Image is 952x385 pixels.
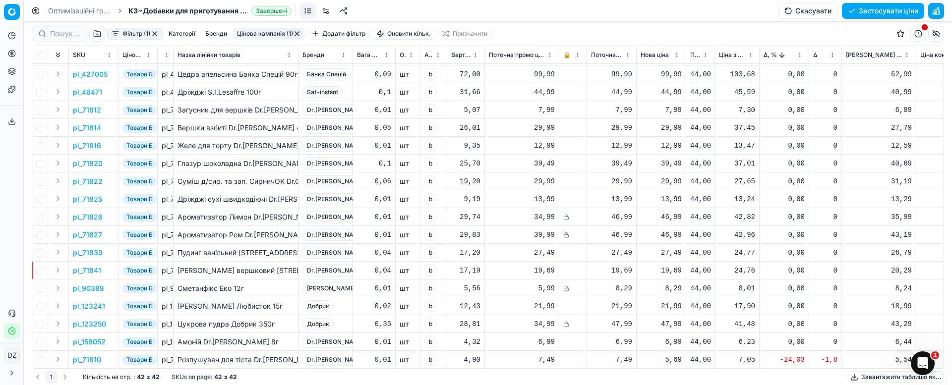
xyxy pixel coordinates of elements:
[162,176,169,186] div: pl_71822
[719,87,755,97] div: 45,59
[52,193,64,205] button: Expand
[451,159,480,168] div: 25,70
[690,176,711,186] div: 44,00
[591,283,632,293] div: 8,29
[372,28,435,40] button: Оновити кільк.
[137,373,145,381] strong: 42
[73,248,103,258] button: pl_71839
[73,159,103,168] button: pl_71820
[641,141,682,151] div: 12,99
[122,283,157,293] span: Товари Б
[764,212,805,222] div: 0,00
[764,194,805,204] div: 0,00
[719,141,755,151] div: 13,47
[451,230,480,240] div: 29,83
[424,86,437,98] span: b
[400,194,416,204] div: шт
[641,123,682,133] div: 29,99
[641,230,682,240] div: 46,99
[201,28,231,40] button: Бренди
[52,211,64,222] button: Expand
[73,194,102,204] p: pl_71825
[690,248,711,258] div: 44,00
[424,282,437,294] span: b
[122,159,157,168] span: Товари Б
[911,351,935,375] iframe: Intercom live chat
[451,51,471,59] span: Вартість
[302,86,343,98] span: Saf-instsnt
[73,123,101,133] button: pl_71814
[251,6,292,16] span: Завершені
[122,266,157,275] span: Товари Б
[52,157,64,169] button: Expand
[4,347,20,363] button: DZ
[400,87,416,97] div: шт
[73,283,104,293] p: pl_90388
[178,230,294,240] div: Ароматизатор Ром Dr.[PERSON_NAME] 8г
[122,230,157,240] span: Товари Б
[162,230,169,240] div: pl_71827
[162,283,169,293] div: pl_90388
[48,6,112,16] a: Оптимізаційні групи
[357,194,391,204] div: 0,01
[846,87,912,97] div: 40,99
[591,194,632,204] div: 13,99
[719,159,755,168] div: 37,01
[591,69,632,79] div: 99,99
[451,69,480,79] div: 72,00
[846,105,912,115] div: 6,89
[122,51,143,59] span: Цінова кампанія
[591,141,632,151] div: 12,99
[165,28,199,40] button: Категорії
[302,229,369,241] span: Dr.[PERSON_NAME]
[178,212,294,222] div: Ароматизатор Лимон Dr.[PERSON_NAME] 8г
[591,105,632,115] div: 7,99
[424,229,437,241] span: b
[641,212,682,222] div: 46,99
[400,212,416,222] div: шт
[73,141,101,151] p: pl_71816
[400,69,416,79] div: шт
[424,104,437,116] span: b
[357,266,391,275] div: 0,04
[178,159,294,168] div: Глазур шоколадна Dr.[PERSON_NAME] 100г
[302,140,369,152] span: Dr.[PERSON_NAME]
[302,104,369,116] span: Dr.[PERSON_NAME]
[641,159,682,168] div: 39,49
[400,105,416,115] div: шт
[451,194,480,204] div: 9,19
[4,348,19,363] span: DZ
[52,353,64,365] button: Expand
[400,159,416,168] div: шт
[591,87,632,97] div: 44,99
[690,105,711,115] div: 44,00
[813,230,837,240] div: 0
[73,337,106,347] p: pl_158052
[846,230,912,240] div: 43,19
[400,176,416,186] div: шт
[52,86,64,98] button: Expand
[178,105,294,115] div: Загусник для вершків Dr.[PERSON_NAME] 8г
[848,371,944,383] button: Завантажити таблицю як...
[178,283,294,293] div: Сметанфікс Еко 12г
[764,69,805,79] div: 0,00
[846,248,912,258] div: 26,79
[229,373,237,381] strong: 42
[214,373,222,381] strong: 42
[437,28,492,40] button: Призначити
[50,29,81,39] input: Пошук по SKU або назві
[489,283,555,293] div: 5,99
[302,175,369,187] span: Dr.[PERSON_NAME]
[778,3,838,19] button: Скасувати
[162,69,169,79] div: pl_427005
[591,230,632,240] div: 46,99
[451,141,480,151] div: 9,35
[489,69,555,79] div: 99,99
[424,193,437,205] span: b
[489,194,555,204] div: 13,99
[73,355,101,365] p: pl_71810
[641,248,682,258] div: 27,49
[764,123,805,133] div: 0,00
[152,373,160,381] strong: 42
